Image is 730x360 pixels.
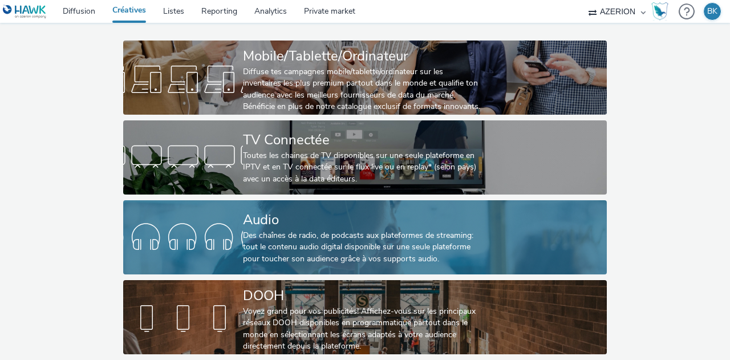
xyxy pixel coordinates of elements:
a: Hawk Academy [651,2,673,21]
div: Voyez grand pour vos publicités! Affichez-vous sur les principaux réseaux DOOH disponibles en pro... [243,306,482,353]
div: Audio [243,210,482,230]
div: Diffuse tes campagnes mobile/tablette/ordinateur sur les inventaires les plus premium partout dan... [243,66,482,113]
div: Toutes les chaines de TV disponibles sur une seule plateforme en IPTV et en TV connectée sur le f... [243,150,482,185]
img: undefined Logo [3,5,47,19]
div: Des chaînes de radio, de podcasts aux plateformes de streaming: tout le contenu audio digital dis... [243,230,482,265]
a: DOOHVoyez grand pour vos publicités! Affichez-vous sur les principaux réseaux DOOH disponibles en... [123,280,607,354]
img: Hawk Academy [651,2,668,21]
div: Mobile/Tablette/Ordinateur [243,46,482,66]
div: BK [707,3,717,20]
div: TV Connectée [243,130,482,150]
a: TV ConnectéeToutes les chaines de TV disponibles sur une seule plateforme en IPTV et en TV connec... [123,120,607,195]
a: AudioDes chaînes de radio, de podcasts aux plateformes de streaming: tout le contenu audio digita... [123,200,607,274]
a: Mobile/Tablette/OrdinateurDiffuse tes campagnes mobile/tablette/ordinateur sur les inventaires le... [123,41,607,115]
div: DOOH [243,286,482,306]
